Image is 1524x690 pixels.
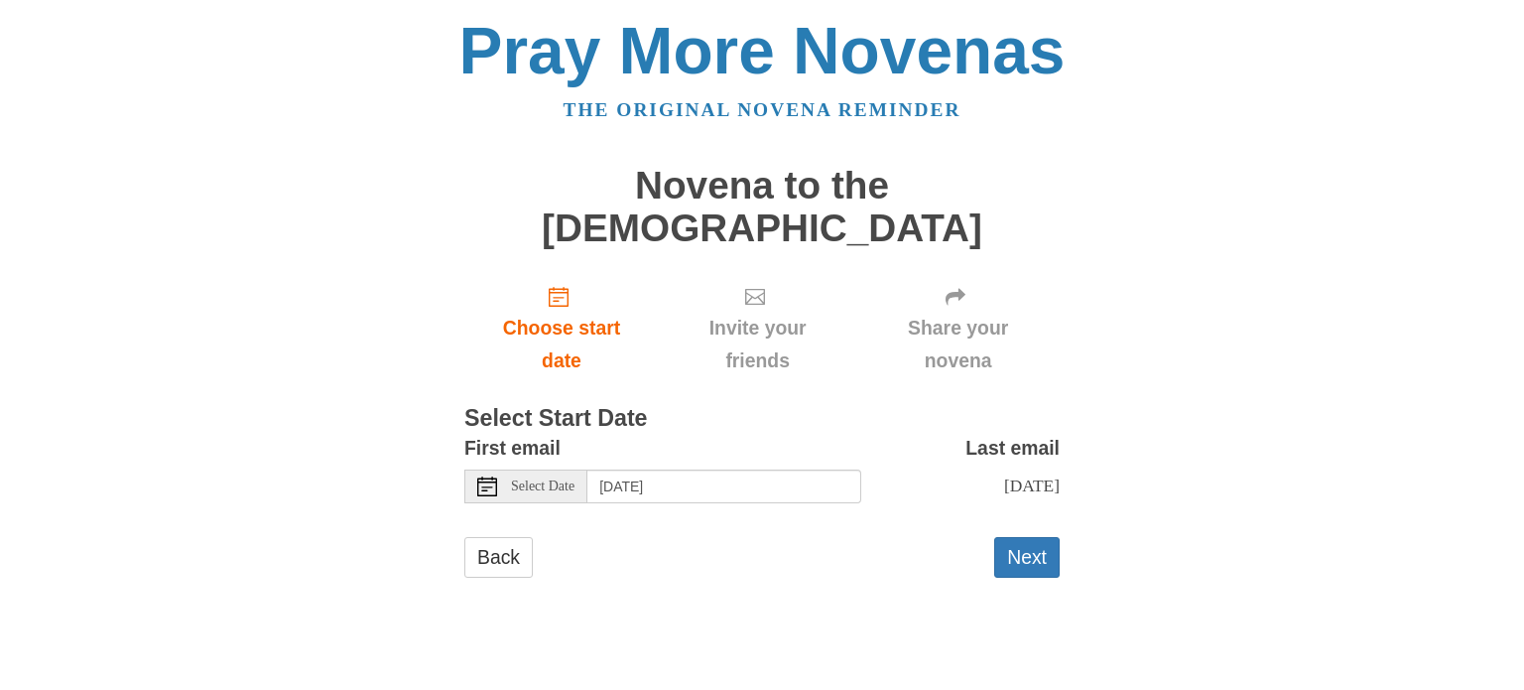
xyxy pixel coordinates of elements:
span: Invite your friends [679,312,836,377]
span: Select Date [511,480,574,493]
button: Next [994,537,1060,578]
a: Choose start date [464,269,659,387]
span: Share your novena [876,312,1040,377]
label: Last email [965,432,1060,465]
div: Click "Next" to confirm your start date first. [856,269,1060,387]
label: First email [464,432,561,465]
a: Back [464,537,533,578]
div: Click "Next" to confirm your start date first. [659,269,856,387]
h1: Novena to the [DEMOGRAPHIC_DATA] [464,165,1060,249]
h3: Select Start Date [464,406,1060,432]
span: [DATE] [1004,476,1060,495]
a: The original novena reminder [564,99,961,120]
span: Choose start date [484,312,639,377]
a: Pray More Novenas [459,14,1066,87]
